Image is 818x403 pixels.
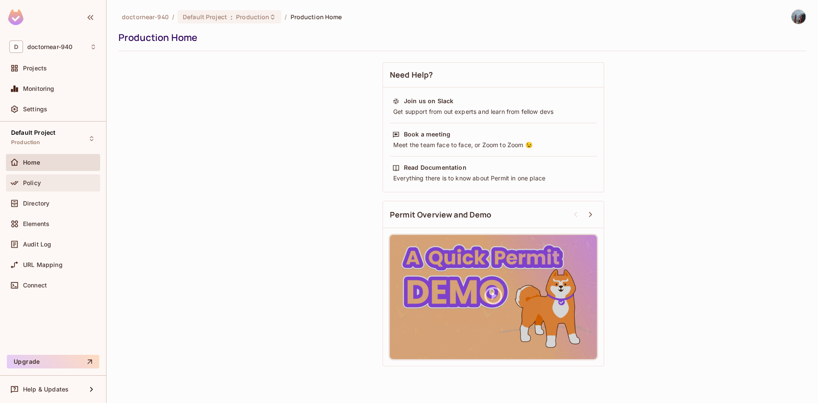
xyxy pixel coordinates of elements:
span: Projects [23,65,47,72]
span: the active workspace [122,13,169,21]
span: D [9,41,23,53]
li: / [285,13,287,21]
li: / [172,13,174,21]
span: Default Project [11,129,55,136]
img: Genbold Gansukh [792,10,806,24]
span: Monitoring [23,85,55,92]
span: : [230,14,233,20]
span: Connect [23,282,47,289]
span: URL Mapping [23,261,63,268]
div: Everything there is to know about Permit in one place [392,174,594,183]
span: Elements [23,220,49,227]
span: Workspace: doctornear-940 [27,43,72,50]
div: Meet the team face to face, or Zoom to Zoom 😉 [392,141,594,149]
div: Production Home [118,31,802,44]
button: Upgrade [7,355,99,368]
span: Help & Updates [23,386,69,393]
div: Get support from out experts and learn from fellow devs [392,107,594,116]
span: Production [236,13,269,21]
span: Production Home [291,13,342,21]
span: Directory [23,200,49,207]
div: Join us on Slack [404,97,453,105]
span: Audit Log [23,241,51,248]
span: Default Project [183,13,227,21]
img: SReyMgAAAABJRU5ErkJggg== [8,9,23,25]
div: Book a meeting [404,130,450,139]
span: Permit Overview and Demo [390,209,492,220]
span: Need Help? [390,70,433,80]
span: Production [11,139,40,146]
span: Settings [23,106,47,113]
span: Home [23,159,40,166]
span: Policy [23,180,41,186]
div: Read Documentation [404,163,467,172]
